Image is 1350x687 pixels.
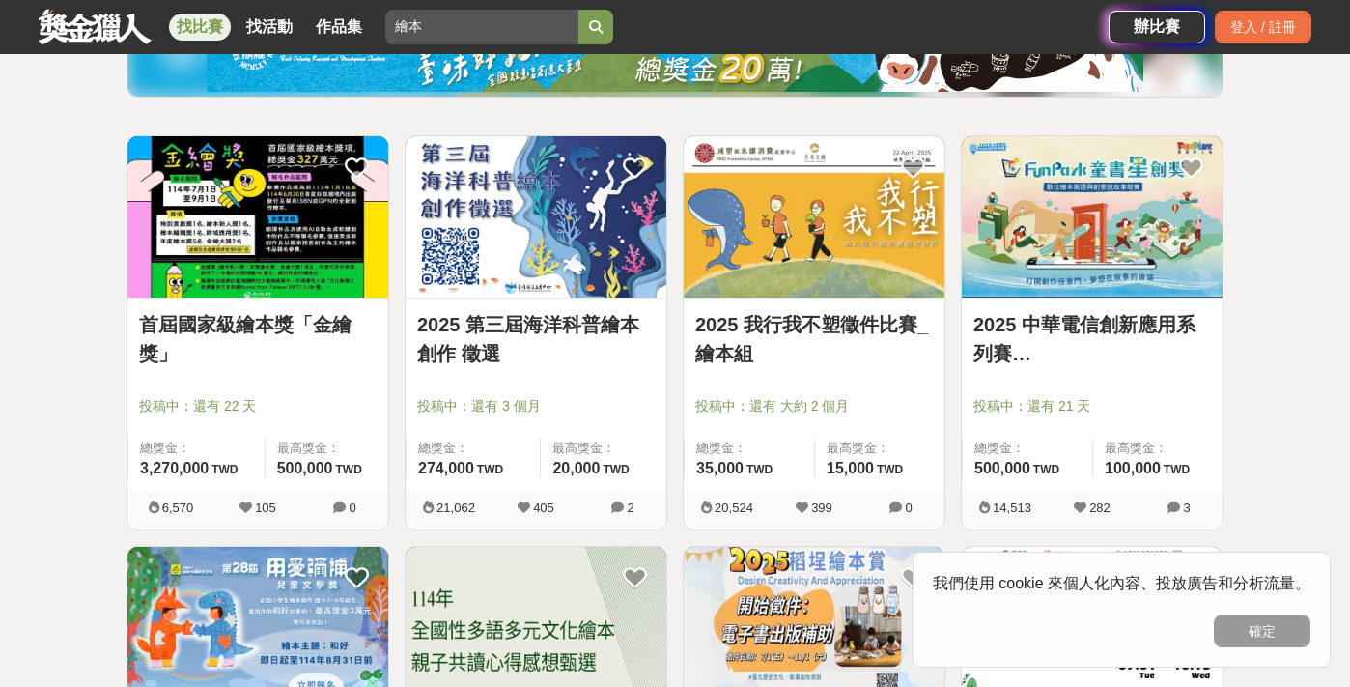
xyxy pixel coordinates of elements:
span: 2 [627,501,633,515]
span: 105 [255,501,276,515]
span: 投稿中：還有 21 天 [973,396,1211,416]
a: Cover Image [127,136,388,299]
span: 20,000 [552,460,600,476]
span: 500,000 [277,460,333,476]
a: Cover Image [406,136,666,299]
span: 總獎金： [140,439,253,458]
span: TWD [336,463,362,476]
a: 2025 第三屆海洋科普繪本創作 徵選 [417,310,655,368]
span: 3 [1183,501,1190,515]
span: TWD [477,463,503,476]
span: 0 [349,501,355,515]
a: Cover Image [962,136,1223,299]
span: 投稿中：還有 3 個月 [417,396,655,416]
span: 我們使用 cookie 來個人化內容、投放廣告和分析流量。 [933,575,1310,591]
span: 總獎金： [696,439,802,458]
img: Cover Image [684,136,944,298]
span: TWD [877,463,903,476]
span: TWD [211,463,238,476]
span: TWD [1033,463,1059,476]
span: 總獎金： [974,439,1081,458]
span: 最高獎金： [1105,439,1211,458]
span: 最高獎金： [552,439,655,458]
input: 2025高通台灣AI黑客松 [385,10,578,44]
span: 投稿中：還有 大約 2 個月 [695,396,933,416]
div: 登入 / 註冊 [1215,11,1311,43]
span: 0 [905,501,912,515]
span: 399 [811,501,832,515]
button: 確定 [1214,615,1310,647]
span: 20,524 [715,501,753,515]
span: 500,000 [974,460,1030,476]
a: Cover Image [684,136,944,299]
span: 3,270,000 [140,460,209,476]
a: 作品集 [308,14,370,41]
a: 找比賽 [169,14,231,41]
span: 21,062 [436,501,475,515]
img: Cover Image [406,136,666,298]
a: 2025 中華電信創新應用系列賽 FunPark[PERSON_NAME]創獎 數位繪本徵選與創意說故事競賽 [973,310,1211,368]
span: 35,000 [696,460,744,476]
img: Cover Image [127,136,388,298]
a: 首屆國家級繪本獎「金繪獎」 [139,310,377,368]
span: 282 [1089,501,1111,515]
span: 總獎金： [418,439,528,458]
span: 405 [533,501,554,515]
span: TWD [1164,463,1190,476]
span: TWD [603,463,629,476]
a: 找活動 [239,14,300,41]
span: 100,000 [1105,460,1161,476]
span: 6,570 [162,501,194,515]
span: 274,000 [418,460,474,476]
a: 2025 我行我不塑徵件比賽_繪本組 [695,310,933,368]
span: TWD [746,463,773,476]
img: Cover Image [962,136,1223,298]
a: 辦比賽 [1109,11,1205,43]
span: 投稿中：還有 22 天 [139,396,377,416]
span: 最高獎金： [827,439,933,458]
span: 14,513 [993,501,1031,515]
span: 最高獎金： [277,439,377,458]
span: 15,000 [827,460,874,476]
